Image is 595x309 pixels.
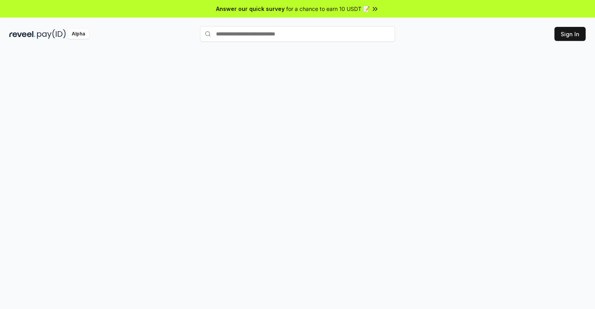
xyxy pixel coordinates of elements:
[554,27,586,41] button: Sign In
[67,29,89,39] div: Alpha
[216,5,285,13] span: Answer our quick survey
[9,29,35,39] img: reveel_dark
[37,29,66,39] img: pay_id
[286,5,370,13] span: for a chance to earn 10 USDT 📝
